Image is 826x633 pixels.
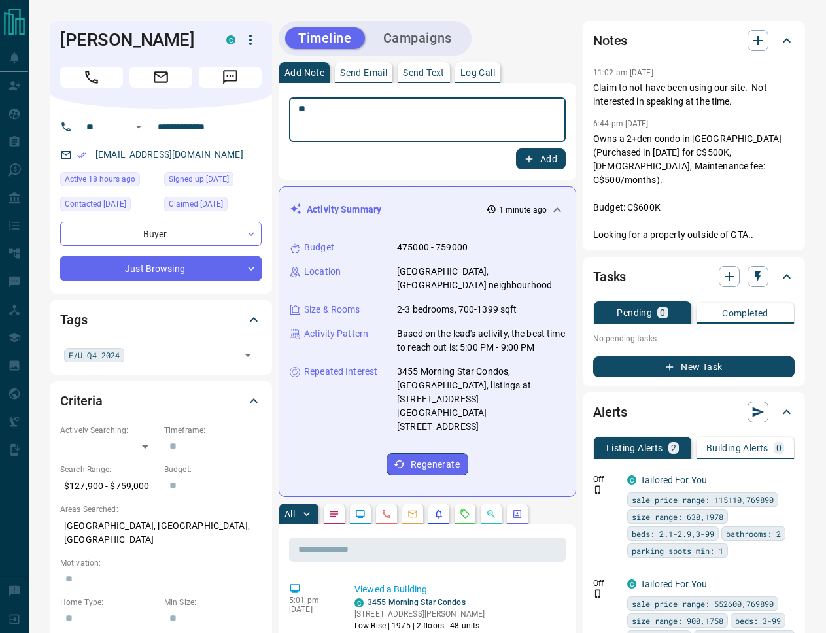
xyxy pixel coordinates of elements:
span: beds: 3-99 [735,614,781,627]
p: Building Alerts [706,443,768,453]
svg: Calls [381,509,392,519]
h2: Alerts [593,402,627,422]
p: 3455 Morning Star Condos, [GEOGRAPHIC_DATA], listings at [STREET_ADDRESS][GEOGRAPHIC_DATA][STREET... [397,365,565,434]
p: All [284,509,295,519]
span: size range: 900,1758 [632,614,723,627]
div: Tags [60,304,262,335]
p: Budget: [164,464,262,475]
svg: Lead Browsing Activity [355,509,366,519]
button: Open [131,119,146,135]
div: Tue Jul 25 2023 [164,197,262,215]
svg: Notes [329,509,339,519]
button: Campaigns [370,27,465,49]
div: condos.ca [226,35,235,44]
div: Activity Summary1 minute ago [290,197,565,222]
p: Timeframe: [164,424,262,436]
h2: Tasks [593,266,626,287]
div: condos.ca [627,475,636,485]
div: Notes [593,25,795,56]
a: Tailored For You [640,579,707,589]
svg: Agent Actions [512,509,523,519]
p: Off [593,577,619,589]
p: Listing Alerts [606,443,663,453]
p: Claim to not have been using our site. Not interested in speaking at the time. [593,81,795,109]
p: [STREET_ADDRESS][PERSON_NAME] [354,608,485,620]
div: condos.ca [627,579,636,589]
div: Tasks [593,261,795,292]
button: Add [516,148,566,169]
svg: Push Notification Only [593,589,602,598]
div: Criteria [60,385,262,417]
p: 475000 - 759000 [397,241,468,254]
p: 0 [660,308,665,317]
p: Search Range: [60,464,158,475]
button: Open [239,346,257,364]
span: Email [129,67,192,88]
p: $127,900 - $759,000 [60,475,158,497]
span: F/U Q4 2024 [69,349,120,362]
h2: Notes [593,30,627,51]
div: Buyer [60,222,262,246]
p: Budget [304,241,334,254]
a: 3455 Morning Star Condos [368,598,466,607]
p: [GEOGRAPHIC_DATA], [GEOGRAPHIC_DATA], [GEOGRAPHIC_DATA] [60,515,262,551]
a: Tailored For You [640,475,707,485]
p: Send Email [340,68,387,77]
div: Wed Aug 13 2025 [60,172,158,190]
div: condos.ca [354,598,364,607]
span: sale price range: 552600,769890 [632,597,774,610]
p: Actively Searching: [60,424,158,436]
p: [GEOGRAPHIC_DATA], [GEOGRAPHIC_DATA] neighbourhood [397,265,565,292]
p: 6:44 pm [DATE] [593,119,649,128]
h2: Criteria [60,390,103,411]
span: Signed up [DATE] [169,173,229,186]
p: Activity Pattern [304,327,368,341]
a: [EMAIL_ADDRESS][DOMAIN_NAME] [95,149,243,160]
p: Send Text [403,68,445,77]
button: Regenerate [387,453,468,475]
svg: Push Notification Only [593,485,602,494]
p: Motivation: [60,557,262,569]
svg: Emails [407,509,418,519]
p: 2-3 bedrooms, 700-1399 sqft [397,303,517,316]
p: Viewed a Building [354,583,560,596]
svg: Listing Alerts [434,509,444,519]
svg: Opportunities [486,509,496,519]
span: size range: 630,1978 [632,510,723,523]
p: Off [593,473,619,485]
p: 0 [776,443,782,453]
svg: Email Verified [77,150,86,160]
span: Active 18 hours ago [65,173,135,186]
h2: Tags [60,309,87,330]
div: Mon Jan 24 2022 [60,197,158,215]
p: Activity Summary [307,203,381,216]
svg: Requests [460,509,470,519]
p: 1 minute ago [499,204,547,216]
span: sale price range: 115110,769890 [632,493,774,506]
span: Message [199,67,262,88]
span: parking spots min: 1 [632,544,723,557]
p: Pending [617,308,652,317]
div: Alerts [593,396,795,428]
p: Log Call [460,68,495,77]
p: 5:01 pm [289,596,335,605]
p: Min Size: [164,596,262,608]
p: 2 [671,443,676,453]
p: Areas Searched: [60,504,262,515]
span: beds: 2.1-2.9,3-99 [632,527,714,540]
p: Completed [722,309,768,318]
p: Low-Rise | 1975 | 2 floors | 48 units [354,620,485,632]
p: Repeated Interest [304,365,377,379]
button: Timeline [285,27,365,49]
p: Based on the lead's activity, the best time to reach out is: 5:00 PM - 9:00 PM [397,327,565,354]
p: Size & Rooms [304,303,360,316]
button: New Task [593,356,795,377]
div: Just Browsing [60,256,262,281]
p: No pending tasks [593,329,795,349]
span: Claimed [DATE] [169,197,223,211]
span: Contacted [DATE] [65,197,126,211]
p: Owns a 2+den condo in [GEOGRAPHIC_DATA] (Purchased in [DATE] for C$500K, [DEMOGRAPHIC_DATA], Main... [593,132,795,242]
p: 11:02 am [DATE] [593,68,653,77]
p: Home Type: [60,596,158,608]
span: bathrooms: 2 [726,527,781,540]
